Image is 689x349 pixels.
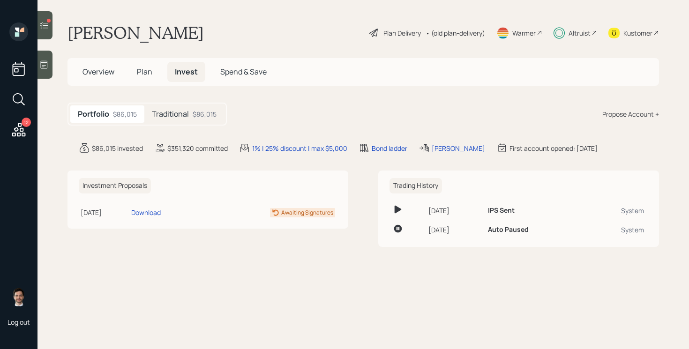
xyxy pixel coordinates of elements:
div: Bond ladder [372,143,407,153]
div: • (old plan-delivery) [426,28,485,38]
div: Warmer [512,28,536,38]
h6: IPS Sent [488,207,515,215]
div: [DATE] [428,225,480,235]
h6: Auto Paused [488,226,529,234]
div: Plan Delivery [383,28,421,38]
div: $351,320 committed [167,143,228,153]
span: Invest [175,67,198,77]
div: Kustomer [623,28,652,38]
div: $86,015 [113,109,137,119]
span: Spend & Save [220,67,267,77]
img: jonah-coleman-headshot.png [9,288,28,306]
div: 1% | 25% discount | max $5,000 [252,143,347,153]
div: $86,015 invested [92,143,143,153]
div: 12 [22,118,31,127]
div: [DATE] [428,206,480,215]
h5: Traditional [152,110,189,119]
div: [PERSON_NAME] [432,143,485,153]
h1: [PERSON_NAME] [67,22,204,43]
div: System [588,206,644,215]
div: Altruist [569,28,591,38]
h5: Portfolio [78,110,109,119]
div: Awaiting Signatures [281,208,333,217]
div: Log out [7,318,30,327]
div: [DATE] [81,208,127,217]
span: Plan [137,67,152,77]
span: Overview [82,67,114,77]
h6: Investment Proposals [79,178,151,193]
div: System [588,225,644,235]
h6: Trading History [389,178,442,193]
div: First account opened: [DATE] [509,143,598,153]
div: $86,015 [193,109,217,119]
div: Download [131,208,161,217]
div: Propose Account + [602,109,659,119]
